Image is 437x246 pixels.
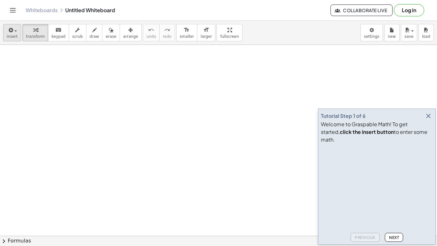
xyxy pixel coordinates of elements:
a: Whiteboards [26,7,58,13]
span: load [422,34,430,39]
span: arrange [123,34,138,39]
span: fullscreen [220,34,239,39]
span: draw [90,34,99,39]
button: fullscreen [217,24,242,41]
button: keyboardkeypad [48,24,69,41]
i: undo [148,26,154,34]
i: redo [164,26,170,34]
button: scrub [69,24,86,41]
span: Collaborate Live [336,7,387,13]
i: keyboard [55,26,61,34]
button: Next [385,233,403,242]
span: transform [26,34,45,39]
button: undoundo [143,24,160,41]
button: settings [361,24,383,41]
span: new [388,34,396,39]
span: redo [163,34,171,39]
button: redoredo [159,24,175,41]
span: undo [147,34,156,39]
button: erase [102,24,120,41]
span: save [404,34,413,39]
div: Tutorial Step 1 of 6 [321,112,366,120]
button: load [418,24,434,41]
i: format_size [203,26,209,34]
span: insert [7,34,18,39]
button: Toggle navigation [8,5,18,15]
button: transform [22,24,48,41]
span: erase [106,34,116,39]
span: scrub [72,34,83,39]
button: Log in [394,4,424,16]
span: settings [364,34,379,39]
span: Next [389,235,399,240]
div: Welcome to Graspable Math! To get started, to enter some math. [321,120,433,143]
button: format_sizesmaller [176,24,197,41]
button: insert [3,24,21,41]
button: draw [86,24,103,41]
span: smaller [180,34,194,39]
button: Collaborate Live [330,4,393,16]
button: format_sizelarger [197,24,215,41]
span: keypad [52,34,66,39]
i: format_size [184,26,190,34]
button: new [384,24,400,41]
span: larger [201,34,212,39]
button: save [401,24,417,41]
button: arrange [120,24,142,41]
b: click the insert button [340,128,394,135]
